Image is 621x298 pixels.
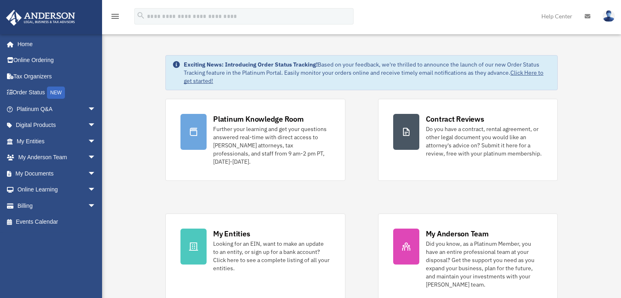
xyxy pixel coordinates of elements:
a: Online Ordering [6,52,108,69]
span: arrow_drop_down [88,149,104,166]
a: Click Here to get started! [184,69,543,85]
div: Based on your feedback, we're thrilled to announce the launch of our new Order Status Tracking fe... [184,60,551,85]
div: Did you know, as a Platinum Member, you have an entire professional team at your disposal? Get th... [426,240,543,289]
span: arrow_drop_down [88,182,104,198]
a: Home [6,36,104,52]
span: arrow_drop_down [88,165,104,182]
div: My Entities [213,229,250,239]
a: Order StatusNEW [6,85,108,101]
span: arrow_drop_down [88,133,104,150]
a: Platinum Q&Aarrow_drop_down [6,101,108,117]
div: My Anderson Team [426,229,489,239]
a: Tax Organizers [6,68,108,85]
i: menu [110,11,120,21]
a: Contract Reviews Do you have a contract, rental agreement, or other legal document you would like... [378,99,558,181]
a: Billingarrow_drop_down [6,198,108,214]
span: arrow_drop_down [88,198,104,214]
div: Platinum Knowledge Room [213,114,304,124]
div: NEW [47,87,65,99]
a: My Documentsarrow_drop_down [6,165,108,182]
strong: Exciting News: Introducing Order Status Tracking! [184,61,318,68]
img: User Pic [603,10,615,22]
div: Further your learning and get your questions answered real-time with direct access to [PERSON_NAM... [213,125,330,166]
i: search [136,11,145,20]
a: My Anderson Teamarrow_drop_down [6,149,108,166]
div: Contract Reviews [426,114,484,124]
div: Do you have a contract, rental agreement, or other legal document you would like an attorney's ad... [426,125,543,158]
a: Platinum Knowledge Room Further your learning and get your questions answered real-time with dire... [165,99,345,181]
img: Anderson Advisors Platinum Portal [4,10,78,26]
a: Events Calendar [6,214,108,230]
a: Digital Productsarrow_drop_down [6,117,108,133]
a: Online Learningarrow_drop_down [6,182,108,198]
a: menu [110,14,120,21]
div: Looking for an EIN, want to make an update to an entity, or sign up for a bank account? Click her... [213,240,330,272]
a: My Entitiesarrow_drop_down [6,133,108,149]
span: arrow_drop_down [88,101,104,118]
span: arrow_drop_down [88,117,104,134]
